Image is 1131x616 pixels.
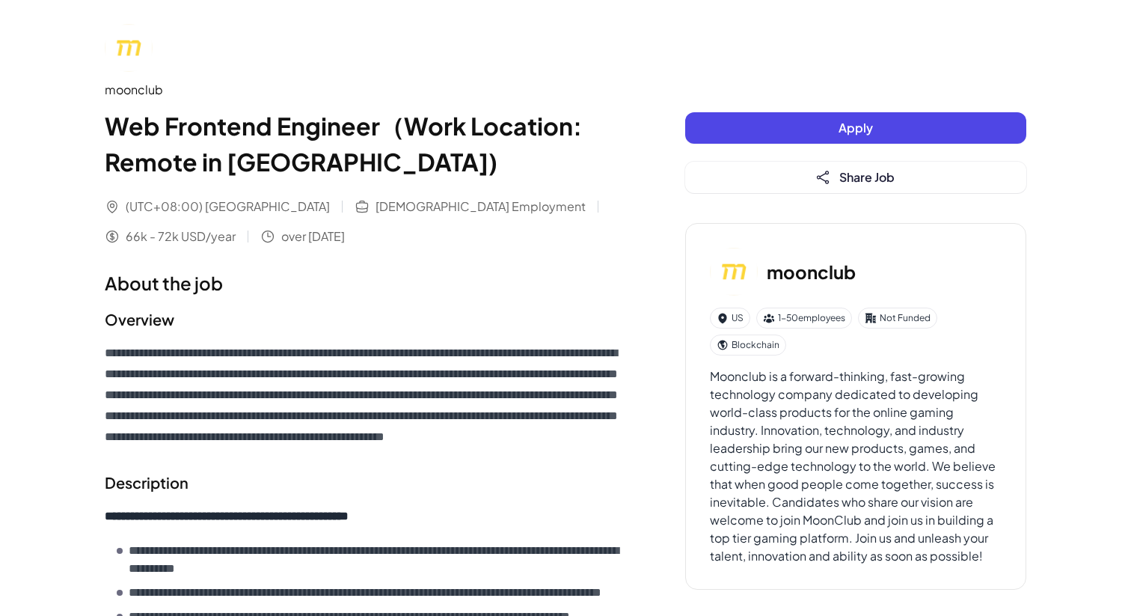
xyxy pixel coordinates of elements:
span: (UTC+08:00) [GEOGRAPHIC_DATA] [126,198,330,216]
div: 1-50 employees [756,308,852,329]
div: moonclub [105,81,625,99]
button: Apply [685,112,1026,144]
div: Moonclub is a forward-thinking, fast-growing technology company dedicated to developing world-cla... [710,368,1002,565]
h2: Overview [105,308,625,331]
span: Share Job [839,169,895,185]
h2: Description [105,472,625,494]
img: mo [105,24,153,72]
img: mo [710,248,758,296]
h1: About the job [105,269,625,296]
div: US [710,308,750,329]
div: Not Funded [858,308,937,329]
button: Share Job [685,162,1026,193]
div: Blockchain [710,335,786,356]
span: Apply [839,120,873,135]
span: over [DATE] [281,228,345,246]
h3: moonclub [767,258,856,285]
span: [DEMOGRAPHIC_DATA] Employment [376,198,586,216]
span: 66k - 72k USD/year [126,228,236,246]
h1: Web Frontend Engineer（Work Location: Remote in [GEOGRAPHIC_DATA]) [105,108,625,180]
